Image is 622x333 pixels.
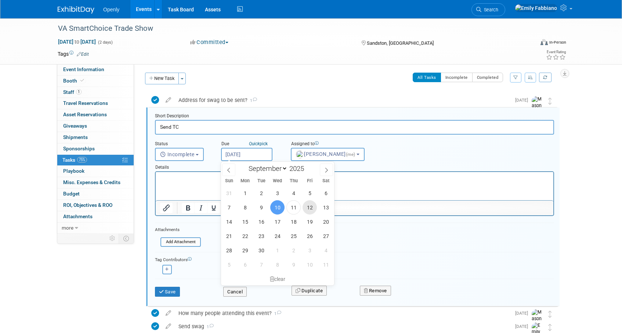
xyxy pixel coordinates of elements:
span: [PERSON_NAME] [296,151,357,157]
select: Month [245,164,288,173]
button: Incomplete [441,73,473,82]
a: Staff1 [57,87,134,98]
span: September 28, 2025 [222,243,236,257]
a: Tasks75% [57,155,134,166]
a: Booth [57,76,134,87]
span: Wed [270,179,286,183]
span: October 2, 2025 [286,243,301,257]
span: 1 [247,98,257,103]
input: Due Date [221,148,272,161]
button: Duplicate [292,286,327,296]
span: to [73,39,80,45]
span: September 25, 2025 [286,229,301,243]
div: Event Rating [546,50,566,54]
span: October 8, 2025 [270,257,285,272]
button: Save [155,287,180,297]
span: (me) [346,152,355,157]
span: Search [481,7,498,12]
span: October 9, 2025 [286,257,301,272]
span: September 13, 2025 [319,200,333,215]
span: October 11, 2025 [319,257,333,272]
a: Shipments [57,132,134,143]
span: Event Information [63,66,104,72]
span: September 15, 2025 [238,215,252,229]
a: Sponsorships [57,143,134,154]
span: 1 [204,325,214,329]
span: October 1, 2025 [270,243,285,257]
div: How many people attending this event? [175,307,511,319]
button: Completed [472,73,503,82]
img: Mason Lemocks [532,96,543,122]
div: Tag Contributors [155,255,554,263]
span: Sat [318,179,334,183]
span: Thu [286,179,302,183]
span: September 30, 2025 [254,243,268,257]
button: Italic [195,203,207,213]
a: Event Information [57,64,134,75]
a: edit [162,323,175,330]
span: October 4, 2025 [319,243,333,257]
span: September 26, 2025 [303,229,317,243]
span: September 8, 2025 [238,200,252,215]
a: Playbook [57,166,134,177]
span: October 6, 2025 [238,257,252,272]
span: September 7, 2025 [222,200,236,215]
img: Format-Inperson.png [540,39,548,45]
span: Attachments [63,213,93,219]
div: In-Person [549,40,566,45]
a: Attachments [57,211,134,222]
span: September 18, 2025 [286,215,301,229]
span: September 4, 2025 [286,186,301,200]
span: September 16, 2025 [254,215,268,229]
i: Quick [249,141,260,146]
div: clear [221,273,334,285]
a: ROI, Objectives & ROO [57,200,134,211]
a: edit [162,97,175,103]
input: Name of task or a short description [155,120,554,134]
span: September 9, 2025 [254,200,268,215]
button: Committed [188,39,231,46]
a: more [57,223,134,234]
div: Status [155,141,210,148]
span: Mon [237,179,253,183]
span: September 14, 2025 [222,215,236,229]
i: Move task [548,311,552,318]
span: October 7, 2025 [254,257,268,272]
span: 1 [272,311,281,316]
span: Asset Reservations [63,111,107,117]
div: Short Description [155,113,554,120]
span: September 20, 2025 [319,215,333,229]
i: Move task [548,324,552,331]
div: Assigned to [291,141,382,148]
span: September 5, 2025 [303,186,317,200]
span: Booth [63,78,86,84]
a: Asset Reservations [57,109,134,120]
div: Due [221,141,280,148]
span: Openly [103,7,119,12]
span: Staff [63,89,82,95]
iframe: Rich Text Area [156,172,553,200]
button: [PERSON_NAME](me) [291,148,365,161]
a: Edit [77,52,89,57]
a: edit [162,310,175,316]
span: 1 [76,89,82,95]
span: September 1, 2025 [238,186,252,200]
span: Misc. Expenses & Credits [63,179,120,185]
div: VA SmartChoice Trade Show [55,22,523,35]
span: ROI, Objectives & ROO [63,202,112,208]
td: Personalize Event Tab Strip [106,234,119,243]
span: Tasks [62,157,87,163]
span: Sponsorships [63,146,95,151]
span: more [62,225,73,231]
span: Playbook [63,168,84,174]
span: (2 days) [97,40,113,45]
span: [DATE] [515,324,532,329]
div: Address for swag to be sent? [175,94,511,106]
span: Sandston, [GEOGRAPHIC_DATA] [367,40,434,46]
div: Details [155,161,554,171]
a: Search [471,3,505,16]
i: Move task [548,98,552,105]
button: Underline [207,203,220,213]
i: Booth reservation complete [80,78,84,83]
